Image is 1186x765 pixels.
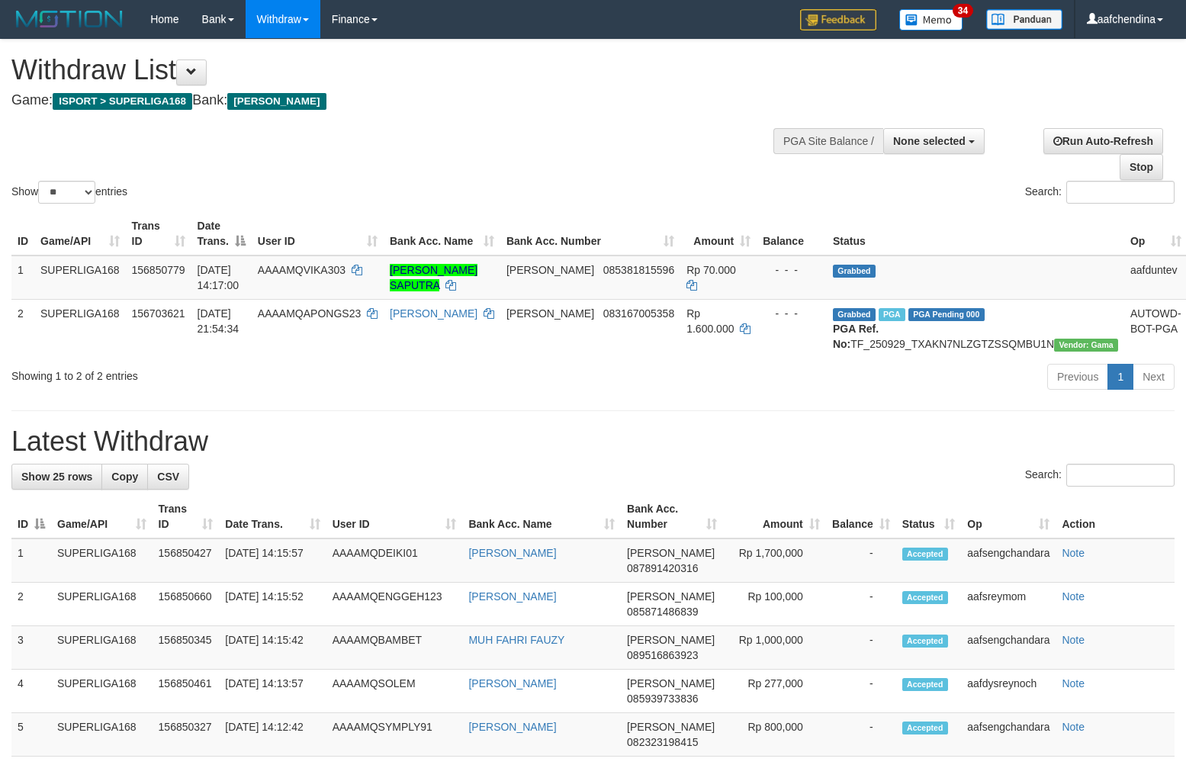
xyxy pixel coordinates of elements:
[468,721,556,733] a: [PERSON_NAME]
[723,670,826,713] td: Rp 277,000
[826,626,896,670] td: -
[153,670,220,713] td: 156850461
[38,181,95,204] select: Showentries
[961,626,1056,670] td: aafsengchandara
[126,212,191,256] th: Trans ID: activate to sort column ascending
[902,635,948,648] span: Accepted
[1066,181,1175,204] input: Search:
[1107,364,1133,390] a: 1
[326,583,463,626] td: AAAAMQENGGEH123
[462,495,621,538] th: Bank Acc. Name: activate to sort column ascending
[833,308,876,321] span: Grabbed
[833,323,879,350] b: PGA Ref. No:
[723,495,826,538] th: Amount: activate to sort column ascending
[723,538,826,583] td: Rp 1,700,000
[763,306,821,321] div: - - -
[902,591,948,604] span: Accepted
[51,495,153,538] th: Game/API: activate to sort column ascending
[132,307,185,320] span: 156703621
[11,495,51,538] th: ID: activate to sort column descending
[757,212,827,256] th: Balance
[153,495,220,538] th: Trans ID: activate to sort column ascending
[11,55,776,85] h1: Withdraw List
[826,583,896,626] td: -
[147,464,189,490] a: CSV
[11,181,127,204] label: Show entries
[53,93,192,110] span: ISPORT > SUPERLIGA168
[723,583,826,626] td: Rp 100,000
[11,426,1175,457] h1: Latest Withdraw
[627,721,715,733] span: [PERSON_NAME]
[506,307,594,320] span: [PERSON_NAME]
[258,264,346,276] span: AAAAMQVIKA303
[34,256,126,300] td: SUPERLIGA168
[961,495,1056,538] th: Op: activate to sort column ascending
[191,212,252,256] th: Date Trans.: activate to sort column descending
[627,693,698,705] span: Copy 085939733836 to clipboard
[902,548,948,561] span: Accepted
[326,495,463,538] th: User ID: activate to sort column ascending
[902,678,948,691] span: Accepted
[763,262,821,278] div: - - -
[1043,128,1163,154] a: Run Auto-Refresh
[953,4,973,18] span: 34
[826,538,896,583] td: -
[468,677,556,689] a: [PERSON_NAME]
[326,626,463,670] td: AAAAMQBAMBET
[603,264,674,276] span: Copy 085381815596 to clipboard
[153,626,220,670] td: 156850345
[1062,634,1085,646] a: Note
[219,583,326,626] td: [DATE] 14:15:52
[627,634,715,646] span: [PERSON_NAME]
[627,649,698,661] span: Copy 089516863923 to clipboard
[826,495,896,538] th: Balance: activate to sort column ascending
[1062,590,1085,603] a: Note
[258,307,361,320] span: AAAAMQAPONGS23
[219,538,326,583] td: [DATE] 14:15:57
[34,212,126,256] th: Game/API: activate to sort column ascending
[11,713,51,757] td: 5
[827,299,1124,358] td: TF_250929_TXAKN7NLZGTZSSQMBU1N
[1062,547,1085,559] a: Note
[621,495,723,538] th: Bank Acc. Number: activate to sort column ascending
[1062,721,1085,733] a: Note
[11,256,34,300] td: 1
[219,713,326,757] td: [DATE] 14:12:42
[627,736,698,748] span: Copy 082323198415 to clipboard
[390,307,477,320] a: [PERSON_NAME]
[11,464,102,490] a: Show 25 rows
[506,264,594,276] span: [PERSON_NAME]
[326,670,463,713] td: AAAAMQSOLEM
[101,464,148,490] a: Copy
[896,495,961,538] th: Status: activate to sort column ascending
[153,583,220,626] td: 156850660
[899,9,963,31] img: Button%20Memo.svg
[686,264,736,276] span: Rp 70.000
[723,626,826,670] td: Rp 1,000,000
[961,583,1056,626] td: aafsreymom
[11,362,483,384] div: Showing 1 to 2 of 2 entries
[11,583,51,626] td: 2
[11,8,127,31] img: MOTION_logo.png
[1025,181,1175,204] label: Search:
[252,212,384,256] th: User ID: activate to sort column ascending
[326,538,463,583] td: AAAAMQDEIKI01
[153,713,220,757] td: 156850327
[500,212,680,256] th: Bank Acc. Number: activate to sort column ascending
[11,93,776,108] h4: Game: Bank:
[627,547,715,559] span: [PERSON_NAME]
[627,606,698,618] span: Copy 085871486839 to clipboard
[11,670,51,713] td: 4
[51,538,153,583] td: SUPERLIGA168
[198,264,239,291] span: [DATE] 14:17:00
[827,212,1124,256] th: Status
[11,212,34,256] th: ID
[833,265,876,278] span: Grabbed
[1133,364,1175,390] a: Next
[326,713,463,757] td: AAAAMQSYMPLY91
[627,677,715,689] span: [PERSON_NAME]
[51,583,153,626] td: SUPERLIGA168
[826,670,896,713] td: -
[680,212,757,256] th: Amount: activate to sort column ascending
[111,471,138,483] span: Copy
